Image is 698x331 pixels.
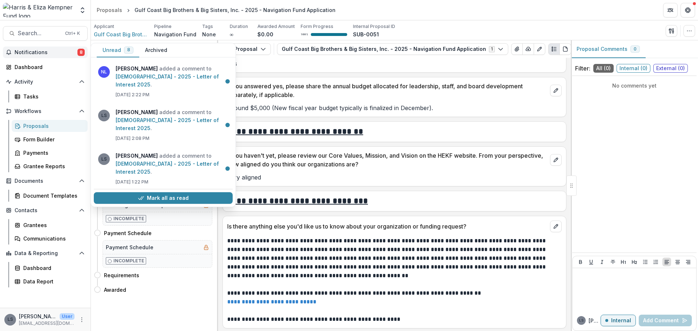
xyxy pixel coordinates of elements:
div: Tasks [23,93,82,100]
p: Around $5,000 (New fiscal year budget typically is finalized in December). [227,104,562,112]
button: Proposal [221,43,271,55]
a: [DEMOGRAPHIC_DATA] - 2025 - Letter of Interest 2025 [116,117,219,131]
div: Gulf Coast Big Brothers & Big Sisters, Inc. - 2025 - Navigation Fund Application [135,6,336,14]
button: Align Left [662,258,671,266]
a: [DEMOGRAPHIC_DATA] - 2025 - Letter of Interest 2025 [116,73,219,88]
h4: Awarded [104,286,126,294]
p: Incomplete [113,215,144,222]
div: Lauren Scott [579,319,583,322]
button: Open Documents [3,175,88,187]
a: Data Report [12,275,88,287]
button: Italicize [598,258,606,266]
span: External ( 0 ) [653,64,688,73]
p: 100 % [301,32,308,37]
button: Search... [3,26,88,41]
span: Documents [15,178,76,184]
p: Tags [202,23,213,30]
p: Internal [611,318,631,324]
div: Grantee Reports [23,162,82,170]
span: 8 [127,47,130,52]
p: added a comment to . [116,108,228,132]
button: Open entity switcher [77,3,88,17]
span: All ( 0 ) [593,64,614,73]
div: Proposals [23,122,82,130]
button: Heading 2 [630,258,639,266]
div: Lauren Scott [8,317,13,322]
p: added a comment to . [116,65,228,89]
a: Communications [12,233,88,245]
button: Plaintext view [548,43,560,55]
span: Internal ( 0 ) [617,64,650,73]
a: Tasks [12,90,88,102]
div: Communications [23,235,82,242]
a: Grantees [12,219,88,231]
button: Get Help [681,3,695,17]
button: edit [550,154,562,166]
p: [PERSON_NAME] [589,317,601,324]
div: Ctrl + K [64,29,81,37]
button: Open Data & Reporting [3,247,88,259]
nav: breadcrumb [94,5,338,15]
p: added a comment to . [116,152,228,176]
a: Dashboard [12,262,88,274]
button: Ordered List [651,258,660,266]
button: Mark all as read [94,192,233,204]
p: User [60,313,75,320]
button: Unread [97,43,139,57]
button: Add Comment [639,315,692,326]
span: Search... [18,30,61,37]
div: Data Report [23,278,82,285]
span: Data & Reporting [15,250,76,257]
span: 0 [634,47,637,52]
span: 8 [77,49,85,56]
p: If you answered yes, please share the annual budget allocated for leadership, staff, and board de... [227,82,547,99]
p: Awarded Amount [257,23,295,30]
button: Notifications8 [3,47,88,58]
button: Internal [601,315,636,326]
p: [EMAIL_ADDRESS][DOMAIN_NAME] [19,320,75,327]
span: Activity [15,79,76,85]
p: Filter: [575,64,590,73]
div: Grantees [23,221,82,229]
p: Yes [227,59,562,68]
button: Bold [576,258,585,266]
p: Applicant [94,23,114,30]
a: Payments [12,147,88,159]
h5: Payment Schedule [106,243,153,251]
button: Align Center [673,258,682,266]
div: Dashboard [23,264,82,272]
p: No comments yet [575,82,694,89]
button: Bullet List [641,258,650,266]
a: [DEMOGRAPHIC_DATA] - 2025 - Letter of Interest 2025 [116,161,219,175]
button: Align Right [684,258,693,266]
div: Dashboard [15,63,82,71]
button: edit [550,221,562,232]
button: edit [550,85,562,96]
a: Form Builder [12,133,88,145]
a: Grantee Reports [12,160,88,172]
p: Form Progress [301,23,333,30]
img: Harris & Eliza Kempner Fund logo [3,3,75,17]
div: Proposals [97,6,122,14]
p: Internal Proposal ID [353,23,395,30]
button: Underline [587,258,595,266]
p: Navigation Fund [154,31,196,38]
button: PDF view [559,43,571,55]
button: View Attached Files [511,43,523,55]
a: Document Templates [12,190,88,202]
button: Archived [139,43,173,57]
span: Gulf Coast Big Brothers & Big Sisters, Inc. [94,31,148,38]
button: Partners [663,3,678,17]
button: Proposal Comments [571,40,646,58]
button: Gulf Coast Big Brothers & Big Sisters, Inc. - 2025 - Navigation Fund Application1 [277,43,508,55]
a: Dashboard [3,61,88,73]
p: Is there anything else you'd like us to know about your organization or funding request? [227,222,547,231]
a: Proposals [94,5,125,15]
h4: Payment Schedule [104,229,152,237]
button: Open Activity [3,76,88,88]
button: More [77,315,86,324]
p: None [202,31,216,38]
span: Notifications [15,49,77,56]
h4: Requirements [104,271,139,279]
div: Document Templates [23,192,82,199]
